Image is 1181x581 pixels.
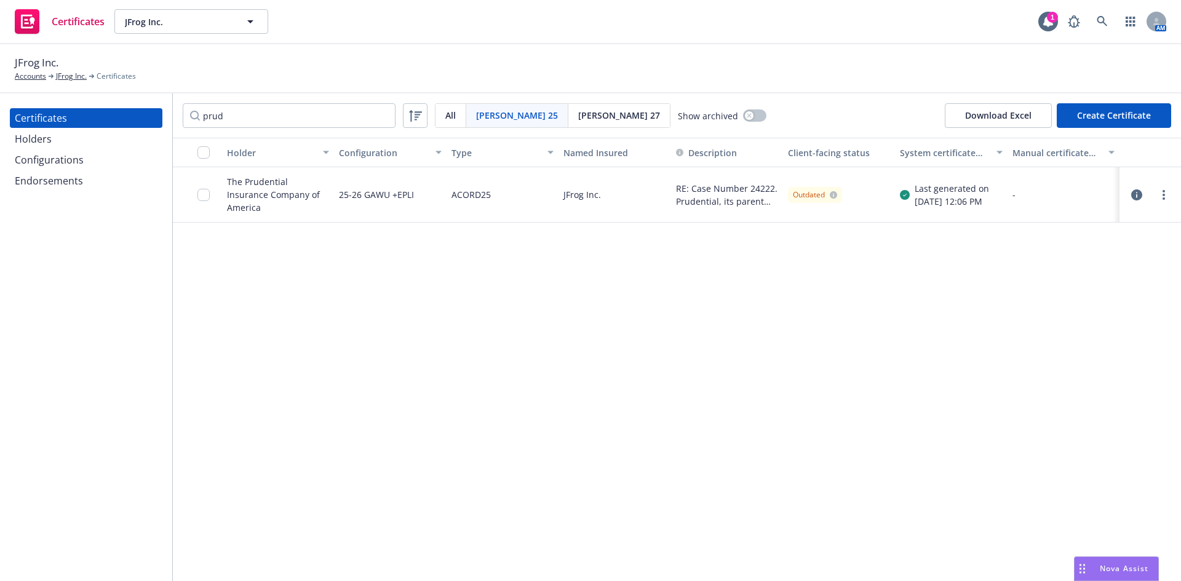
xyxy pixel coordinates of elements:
[1012,146,1101,159] div: Manual certificate last generated
[197,189,210,201] input: Toggle Row Selected
[945,103,1052,128] button: Download Excel
[1075,557,1090,580] div: Drag to move
[15,55,58,71] span: JFrog Inc.
[1100,563,1148,574] span: Nova Assist
[559,138,670,167] button: Named Insured
[114,9,268,34] button: JFrog Inc.
[1057,103,1171,128] button: Create Certificate
[1062,9,1086,34] a: Report a Bug
[15,150,84,170] div: Configurations
[578,109,660,122] span: [PERSON_NAME] 27
[563,146,666,159] div: Named Insured
[227,146,316,159] div: Holder
[788,146,890,159] div: Client-facing status
[451,175,491,215] div: ACORD25
[476,109,558,122] span: [PERSON_NAME] 25
[915,182,989,195] div: Last generated on
[15,129,52,149] div: Holders
[15,108,67,128] div: Certificates
[793,189,837,200] div: Outdated
[222,138,334,167] button: Holder
[15,171,83,191] div: Endorsements
[1118,9,1143,34] a: Switch app
[52,17,105,26] span: Certificates
[895,138,1007,167] button: System certificate last generated
[1074,556,1159,581] button: Nova Assist
[10,129,162,149] a: Holders
[56,71,87,82] a: JFrog Inc.
[676,182,778,208] button: RE: Case Number 24222. Prudential, its parent companies, its and their sibsidiaries, officers, ag...
[334,138,446,167] button: Configuration
[10,171,162,191] a: Endorsements
[900,146,988,159] div: System certificate last generated
[1047,12,1058,23] div: 1
[915,195,989,208] div: [DATE] 12:06 PM
[339,146,427,159] div: Configuration
[183,103,396,128] input: Filter by keyword
[339,175,414,215] div: 25-26 GAWU +EPLI
[10,150,162,170] a: Configurations
[1008,138,1119,167] button: Manual certificate last generated
[678,109,738,122] span: Show archived
[445,109,456,122] span: All
[1156,188,1171,202] a: more
[97,71,136,82] span: Certificates
[197,146,210,159] input: Select all
[10,108,162,128] a: Certificates
[783,138,895,167] button: Client-facing status
[15,71,46,82] a: Accounts
[451,146,540,159] div: Type
[125,15,231,28] span: JFrog Inc.
[559,167,670,223] div: JFrog Inc.
[227,175,329,214] div: The Prudential Insurance Company of America
[676,146,737,159] button: Description
[447,138,559,167] button: Type
[10,4,109,39] a: Certificates
[1090,9,1115,34] a: Search
[1012,188,1115,201] div: -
